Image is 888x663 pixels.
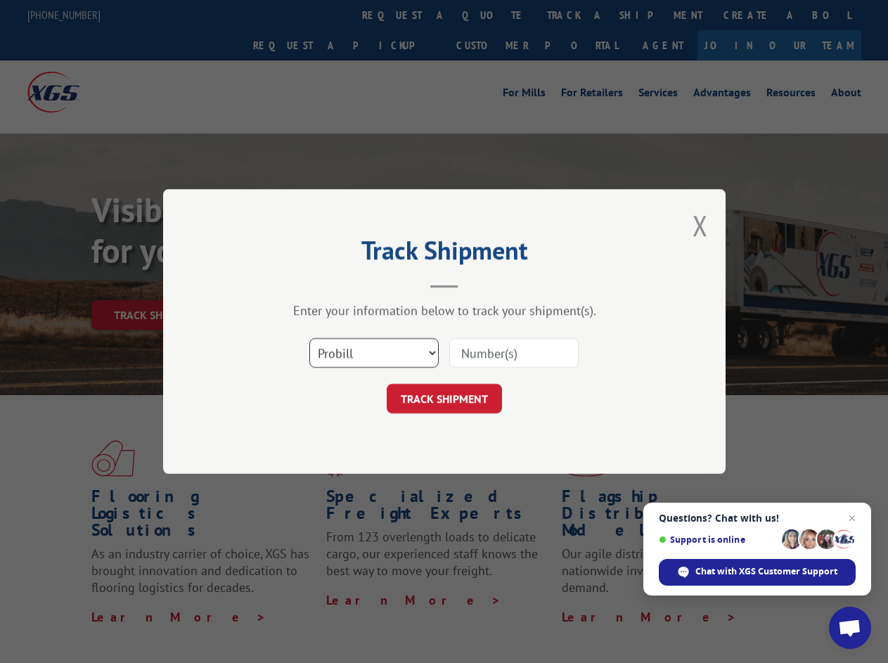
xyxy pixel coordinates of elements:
[659,559,856,586] span: Chat with XGS Customer Support
[387,384,502,413] button: TRACK SHIPMENT
[233,302,655,318] div: Enter your information below to track your shipment(s).
[233,240,655,267] h2: Track Shipment
[693,207,708,244] button: Close modal
[449,338,579,368] input: Number(s)
[695,565,837,578] span: Chat with XGS Customer Support
[659,534,777,545] span: Support is online
[659,513,856,524] span: Questions? Chat with us!
[829,607,871,649] a: Open chat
